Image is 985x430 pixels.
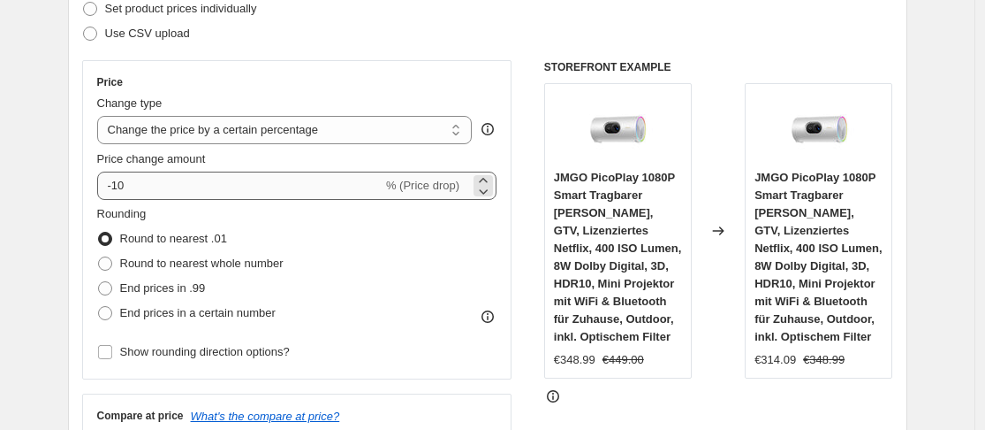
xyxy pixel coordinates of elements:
[120,257,284,270] span: Round to nearest whole number
[120,306,276,319] span: End prices in a certain number
[105,27,190,40] span: Use CSV upload
[386,179,459,192] span: % (Price drop)
[120,281,206,295] span: End prices in .99
[97,409,184,423] h3: Compare at price
[97,172,383,200] input: -15
[97,96,163,110] span: Change type
[120,345,290,358] span: Show rounding direction options?
[554,171,682,343] span: JMGO PicoPlay 1080P Smart Tragbarer [PERSON_NAME], GTV, Lizenziertes Netflix, 400 ISO Lumen, 8W D...
[754,171,883,343] span: JMGO PicoPlay 1080P Smart Tragbarer [PERSON_NAME], GTV, Lizenziertes Netflix, 400 ISO Lumen, 8W D...
[120,232,227,245] span: Round to nearest .01
[97,207,147,220] span: Rounding
[97,75,123,89] h3: Price
[784,93,854,164] img: 61gKMYLShXL_80x.jpg
[105,2,257,15] span: Set product prices individually
[97,152,206,165] span: Price change amount
[544,60,893,74] h6: STOREFRONT EXAMPLE
[479,120,496,138] div: help
[582,93,653,164] img: 61gKMYLShXL_80x.jpg
[554,351,595,369] div: €348.99
[191,410,340,423] button: What's the compare at price?
[803,351,845,369] strike: €348.99
[754,351,796,369] div: €314.09
[602,351,644,369] strike: €449.00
